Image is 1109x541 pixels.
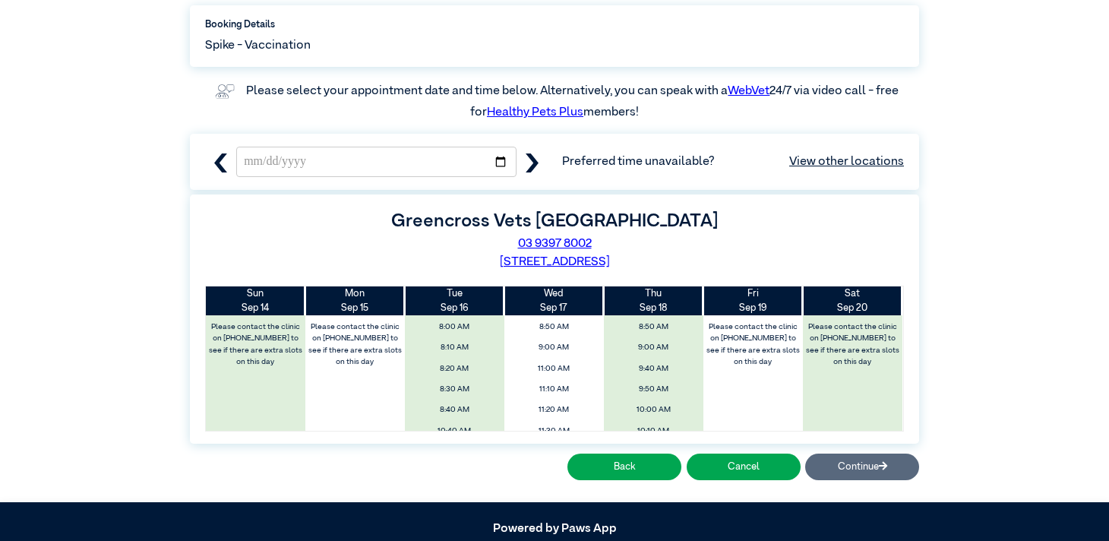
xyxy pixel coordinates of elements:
[608,339,699,356] span: 9:00 AM
[789,153,904,171] a: View other locations
[500,256,610,268] a: [STREET_ADDRESS]
[508,360,599,378] span: 11:00 AM
[409,318,500,336] span: 8:00 AM
[391,212,718,230] label: Greencross Vets [GEOGRAPHIC_DATA]
[508,318,599,336] span: 8:50 AM
[804,318,901,371] label: Please contact the clinic on [PHONE_NUMBER] to see if there are extra slots on this day
[508,422,599,440] span: 11:30 AM
[246,85,901,119] label: Please select your appointment date and time below. Alternatively, you can speak with a 24/7 via ...
[190,522,919,536] h5: Powered by Paws App
[205,36,311,55] span: Spike - Vaccination
[608,360,699,378] span: 9:40 AM
[608,422,699,440] span: 10:10 AM
[207,318,305,371] label: Please contact the clinic on [PHONE_NUMBER] to see if there are extra slots on this day
[205,17,904,32] label: Booking Details
[409,339,500,356] span: 8:10 AM
[206,286,305,315] th: Sep 14
[604,286,703,315] th: Sep 18
[518,238,592,250] a: 03 9397 8002
[508,339,599,356] span: 9:00 AM
[703,286,803,315] th: Sep 19
[409,422,500,440] span: 10:40 AM
[508,401,599,419] span: 11:20 AM
[307,318,404,371] label: Please contact the clinic on [PHONE_NUMBER] to see if there are extra slots on this day
[409,360,500,378] span: 8:20 AM
[704,318,801,371] label: Please contact the clinic on [PHONE_NUMBER] to see if there are extra slots on this day
[210,79,239,103] img: vet
[803,286,902,315] th: Sep 20
[728,85,769,97] a: WebVet
[608,318,699,336] span: 8:50 AM
[409,381,500,398] span: 8:30 AM
[409,401,500,419] span: 8:40 AM
[567,454,681,480] button: Back
[487,106,583,119] a: Healthy Pets Plus
[504,286,604,315] th: Sep 17
[305,286,405,315] th: Sep 15
[608,401,699,419] span: 10:00 AM
[562,153,904,171] span: Preferred time unavailable?
[608,381,699,398] span: 9:50 AM
[508,381,599,398] span: 11:10 AM
[405,286,504,315] th: Sep 16
[687,454,801,480] button: Cancel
